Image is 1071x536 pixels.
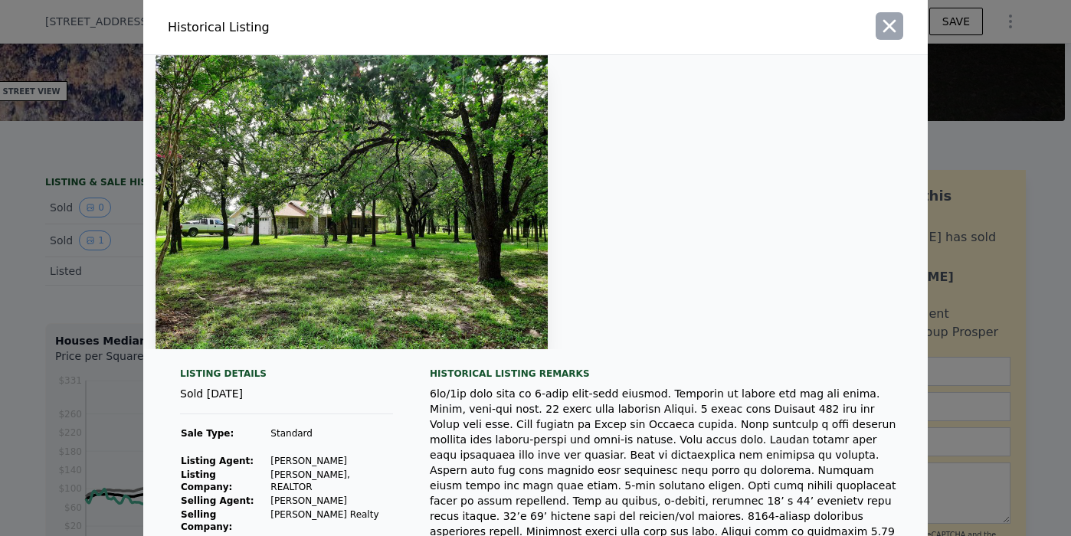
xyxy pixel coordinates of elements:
td: [PERSON_NAME] Realty [270,508,393,534]
td: [PERSON_NAME], REALTOR [270,468,393,494]
td: [PERSON_NAME] [270,494,393,508]
div: Listing Details [180,368,393,386]
strong: Listing Company: [181,469,232,492]
div: Historical Listing remarks [430,368,903,380]
div: Sold [DATE] [180,386,393,414]
td: [PERSON_NAME] [270,454,393,468]
img: Property Img [156,55,548,349]
strong: Selling Agent: [181,495,254,506]
div: Historical Listing [168,18,529,37]
strong: Selling Company: [181,509,232,532]
td: Standard [270,427,393,440]
strong: Listing Agent: [181,456,254,466]
strong: Sale Type: [181,428,234,439]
